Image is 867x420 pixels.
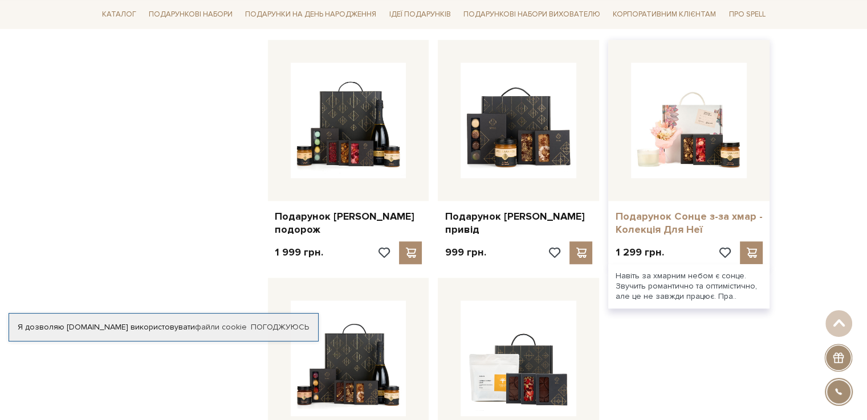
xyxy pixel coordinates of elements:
a: Корпоративним клієнтам [608,5,721,24]
div: Я дозволяю [DOMAIN_NAME] використовувати [9,322,318,332]
p: 1 299 грн. [615,246,664,259]
a: Подарунок [PERSON_NAME] привід [445,210,592,237]
a: Подарунок Сонце з-за хмар - Колекція Для Неї [615,210,763,237]
a: Ідеї подарунків [384,6,455,23]
a: Подарунки на День народження [241,6,381,23]
a: Подарункові набори вихователю [459,5,605,24]
a: Погоджуюсь [251,322,309,332]
p: 1 999 грн. [275,246,323,259]
a: Подарунок [PERSON_NAME] подорож [275,210,422,237]
p: 999 грн. [445,246,486,259]
a: Про Spell [724,6,770,23]
div: Навіть за хмарним небом є сонце. Звучить романтично та оптимістично, але це не завжди працює. Пра.. [608,264,770,309]
a: файли cookie [195,322,247,332]
a: Подарункові набори [144,6,237,23]
a: Каталог [97,6,141,23]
